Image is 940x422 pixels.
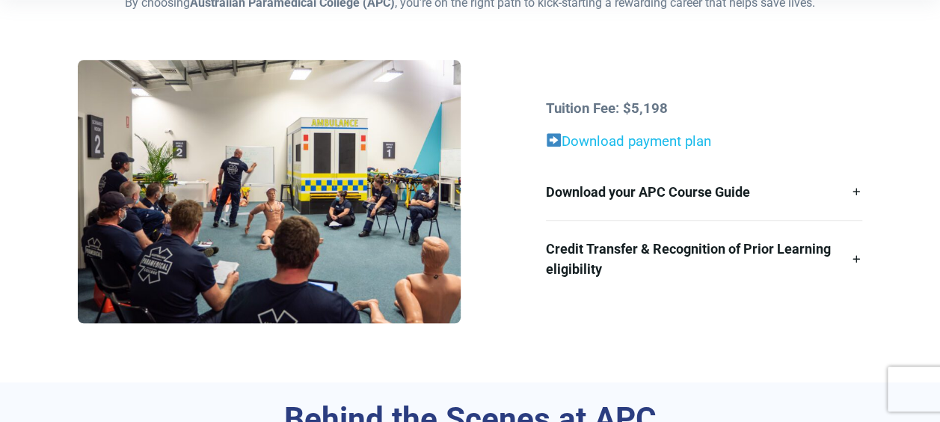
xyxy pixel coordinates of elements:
[546,164,862,220] a: Download your APC Course Guide
[547,133,561,147] img: ➡️
[562,133,711,150] a: Download payment plan
[546,221,862,297] a: Credit Transfer & Recognition of Prior Learning eligibility
[546,100,668,117] strong: Tuition Fee: $5,198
